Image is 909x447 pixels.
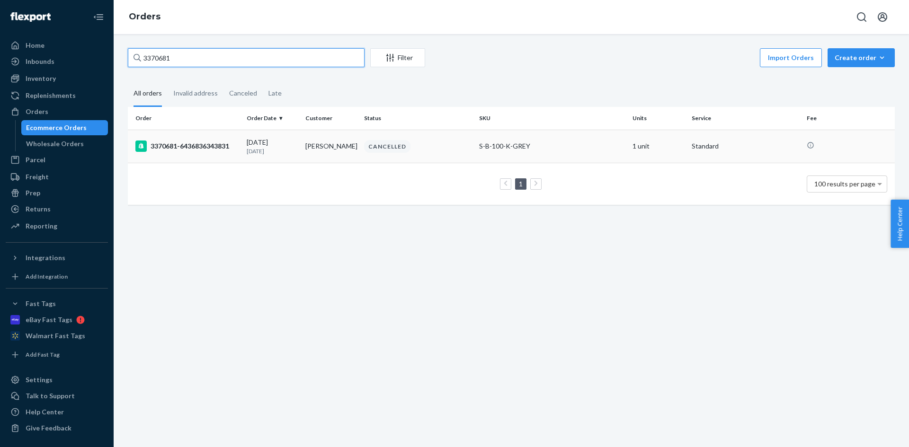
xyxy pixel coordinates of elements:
div: Canceled [229,81,257,105]
a: Reporting [6,219,108,234]
div: Help Center [26,407,64,417]
th: Order Date [243,107,302,130]
th: Order [128,107,243,130]
button: Close Navigation [89,8,108,26]
button: Integrations [6,250,108,265]
th: Fee [803,107,895,130]
a: Walmart Fast Tags [6,328,108,343]
div: S-B-100-K-GREY [479,141,625,151]
div: Integrations [26,253,65,263]
div: Freight [26,172,49,182]
button: Open account menu [873,8,892,26]
a: Home [6,38,108,53]
div: Fast Tags [26,299,56,308]
a: eBay Fast Tags [6,312,108,327]
div: Late [268,81,282,105]
a: Ecommerce Orders [21,120,108,135]
div: Settings [26,375,53,385]
div: Home [26,41,45,50]
a: Inventory [6,71,108,86]
div: Give Feedback [26,423,71,433]
div: Customer [305,114,356,122]
div: Add Fast Tag [26,351,60,359]
ol: breadcrumbs [121,3,168,31]
div: Parcel [26,155,45,165]
div: Create order [835,53,888,62]
input: Search orders [128,48,365,67]
div: 3370681-6436836343831 [135,140,239,152]
a: Add Fast Tag [6,347,108,362]
span: 100 results per page [814,180,875,188]
button: Filter [370,48,425,67]
div: All orders [134,81,162,107]
button: Help Center [891,200,909,248]
a: Add Integration [6,269,108,284]
a: Prep [6,185,108,201]
div: Wholesale Orders [26,139,84,149]
div: Reporting [26,221,57,231]
div: Invalid address [173,81,218,105]
div: Inbounds [26,57,54,66]
a: Help Center [6,404,108,420]
div: Inventory [26,74,56,83]
div: Returns [26,204,51,214]
div: Add Integration [26,272,68,280]
a: Freight [6,169,108,184]
a: Wholesale Orders [21,136,108,151]
a: Talk to Support [6,388,108,403]
button: Import Orders [760,48,822,67]
img: Flexport logo [10,12,51,22]
div: CANCELLED [364,140,410,153]
a: Replenishments [6,88,108,103]
div: Replenishments [26,91,76,100]
div: Ecommerce Orders [26,123,87,132]
div: Talk to Support [26,391,75,401]
a: Page 1 is your current page [517,180,525,188]
div: [DATE] [247,138,298,155]
td: [PERSON_NAME] [302,130,360,163]
th: SKU [475,107,629,130]
button: Give Feedback [6,421,108,436]
a: Returns [6,202,108,217]
a: Parcel [6,152,108,167]
button: Create order [828,48,895,67]
th: Status [360,107,475,130]
div: Orders [26,107,48,116]
button: Open Search Box [852,8,871,26]
div: Walmart Fast Tags [26,331,85,341]
th: Units [629,107,687,130]
button: Fast Tags [6,296,108,311]
a: Orders [6,104,108,119]
div: Filter [371,53,425,62]
a: Settings [6,372,108,387]
div: eBay Fast Tags [26,315,72,324]
p: Standard [692,141,799,151]
a: Orders [129,11,160,22]
p: [DATE] [247,147,298,155]
div: Prep [26,188,40,198]
th: Service [688,107,803,130]
a: Inbounds [6,54,108,69]
td: 1 unit [629,130,687,163]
